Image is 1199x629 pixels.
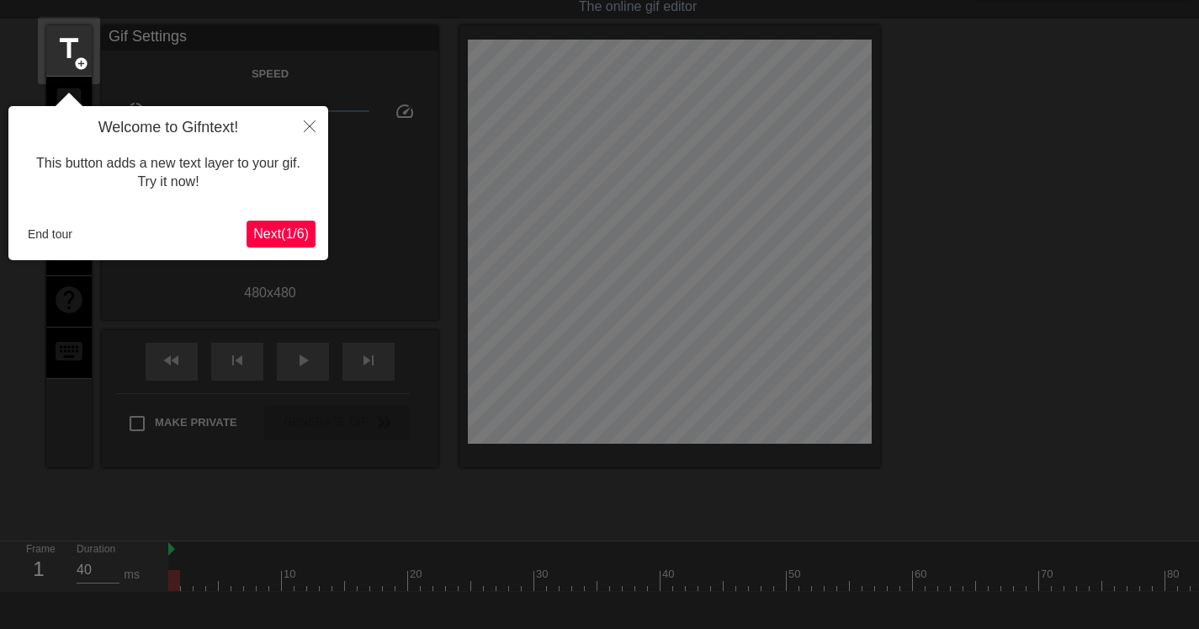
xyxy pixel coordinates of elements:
span: Next ( 1 / 6 ) [253,227,309,241]
h4: Welcome to Gifntext! [21,119,316,137]
div: This button adds a new text layer to your gif. Try it now! [21,137,316,209]
button: Close [291,106,328,145]
button: Next [247,221,316,248]
button: End tour [21,221,79,247]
